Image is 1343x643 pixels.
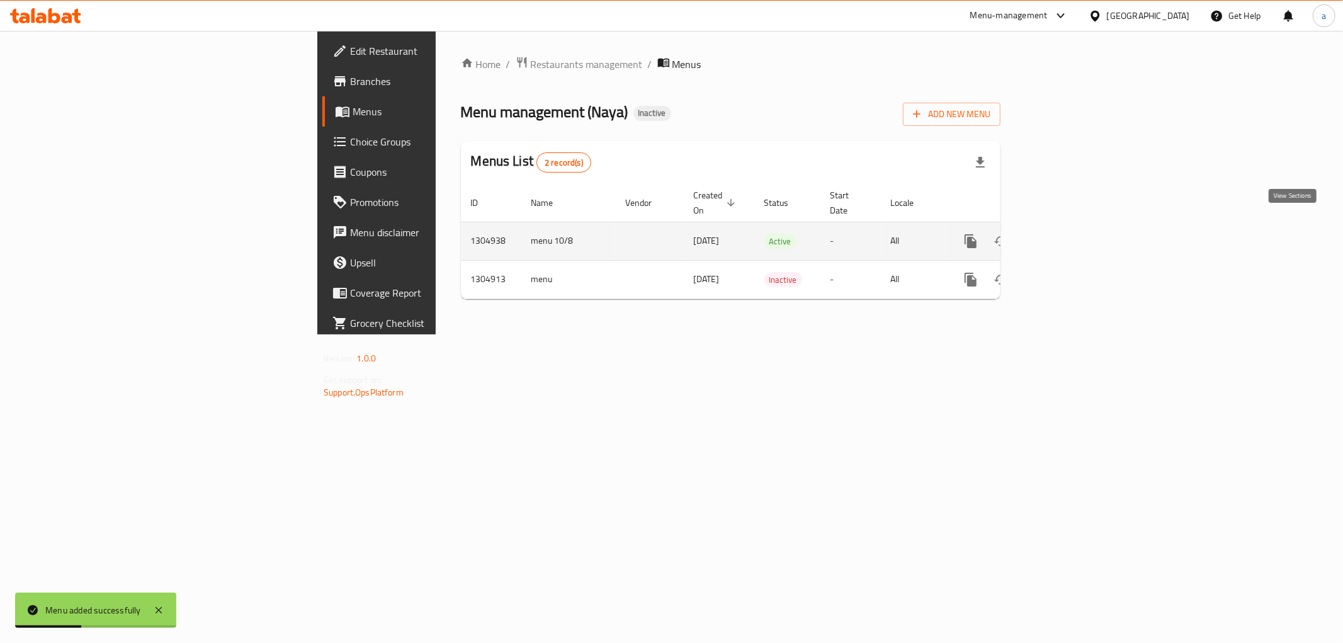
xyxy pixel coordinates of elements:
button: Add New Menu [903,103,1000,126]
td: menu [521,260,616,299]
td: All [881,260,946,299]
a: Support.OpsPlatform [324,384,404,401]
span: Grocery Checklist [350,316,531,331]
td: menu 10/8 [521,222,616,260]
button: more [956,265,986,295]
div: Export file [965,147,995,178]
a: Menu disclaimer [322,217,541,248]
table: enhanced table [461,184,1087,299]
div: Menu-management [970,8,1048,23]
span: Get support on: [324,372,382,388]
span: Coupons [350,164,531,179]
span: Menu disclaimer [350,225,531,240]
span: Edit Restaurant [350,43,531,59]
span: 2 record(s) [537,157,591,169]
a: Restaurants management [516,56,643,72]
span: Vendor [626,195,669,210]
span: Menus [353,104,531,119]
td: - [820,222,881,260]
span: ID [471,195,495,210]
div: Menu added successfully [45,603,141,617]
a: Branches [322,66,541,96]
a: Promotions [322,187,541,217]
span: Inactive [633,108,671,118]
span: Coverage Report [350,285,531,300]
span: Inactive [764,273,802,287]
span: Active [764,234,796,249]
a: Coupons [322,157,541,187]
span: Add New Menu [913,106,990,122]
a: Upsell [322,248,541,278]
div: Total records count [536,152,591,173]
nav: breadcrumb [461,56,1000,72]
span: Locale [891,195,931,210]
button: more [956,226,986,256]
span: Choice Groups [350,134,531,149]
div: Inactive [764,272,802,287]
span: Branches [350,74,531,89]
a: Grocery Checklist [322,308,541,338]
span: Promotions [350,195,531,210]
span: Upsell [350,255,531,270]
span: Status [764,195,805,210]
h2: Menus List [471,152,591,173]
th: Actions [946,184,1087,222]
div: Inactive [633,106,671,121]
span: Version: [324,350,354,367]
a: Coverage Report [322,278,541,308]
span: Menus [672,57,701,72]
span: [DATE] [694,232,720,249]
span: Name [531,195,570,210]
div: [GEOGRAPHIC_DATA] [1107,9,1190,23]
span: 1.0.0 [356,350,376,367]
a: Choice Groups [322,127,541,157]
span: Start Date [830,188,866,218]
a: Edit Restaurant [322,36,541,66]
span: [DATE] [694,271,720,287]
span: Menu management ( Naya ) [461,98,628,126]
button: Change Status [986,226,1016,256]
span: a [1322,9,1326,23]
span: Created On [694,188,739,218]
span: Restaurants management [531,57,643,72]
a: Menus [322,96,541,127]
td: All [881,222,946,260]
li: / [648,57,652,72]
td: - [820,260,881,299]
